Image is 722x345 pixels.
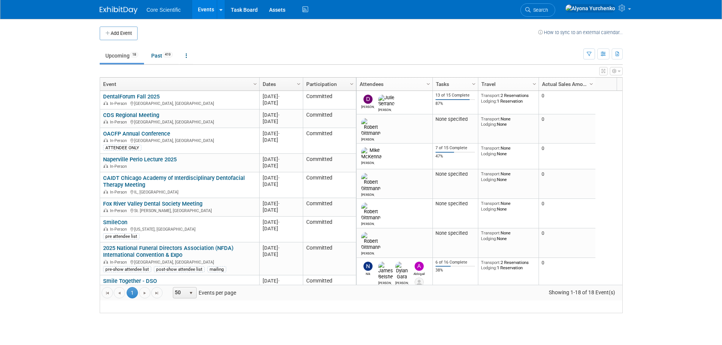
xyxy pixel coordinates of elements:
[481,116,501,122] span: Transport:
[481,201,501,206] span: Transport:
[154,290,160,296] span: Go to the last page
[110,101,129,106] span: In-Person
[103,120,108,123] img: In-Person Event
[531,81,537,87] span: Column Settings
[471,81,477,87] span: Column Settings
[415,278,424,287] img: Alex Belshe
[163,52,173,58] span: 419
[103,278,157,284] a: Smile Together - DSO
[103,189,256,195] div: IL, [GEOGRAPHIC_DATA]
[470,78,478,89] a: Column Settings
[481,260,501,265] span: Transport:
[481,230,501,236] span: Transport:
[294,78,303,89] a: Column Settings
[361,160,374,165] div: Mike McKenna
[188,290,194,296] span: select
[103,164,108,168] img: In-Person Event
[303,91,356,109] td: Committed
[361,118,381,136] img: Robert Dittmann
[481,171,501,176] span: Transport:
[114,287,125,298] a: Go to the previous page
[481,93,501,98] span: Transport:
[103,207,256,214] div: St. [PERSON_NAME], [GEOGRAPHIC_DATA]
[539,144,595,169] td: 0
[424,78,432,89] a: Column Settings
[435,268,475,273] div: 38%
[481,116,536,127] div: None None
[278,112,280,118] span: -
[263,225,299,232] div: [DATE]
[539,114,595,144] td: 0
[303,109,356,128] td: Committed
[481,145,536,156] div: None None
[103,208,108,212] img: In-Person Event
[154,266,205,272] div: post-show attendee list
[103,137,256,144] div: [GEOGRAPHIC_DATA], [GEOGRAPHIC_DATA]
[303,154,356,172] td: Committed
[116,290,122,296] span: Go to the previous page
[263,175,299,181] div: [DATE]
[263,130,299,137] div: [DATE]
[127,287,138,298] span: 1
[103,78,254,91] a: Event
[361,271,374,276] div: Nik Koelblinger
[142,290,148,296] span: Go to the next page
[100,6,138,14] img: ExhibitDay
[361,147,382,159] img: Mike McKenna
[361,232,381,250] img: Robert Dittmann
[481,206,497,212] span: Lodging:
[378,262,393,280] img: James Belshe
[520,3,555,17] a: Search
[103,130,170,137] a: OACFP Annual Conference
[378,280,392,285] div: James Belshe
[263,284,299,290] div: [DATE]
[481,98,497,104] span: Lodging:
[263,181,299,187] div: [DATE]
[103,101,108,105] img: In-Person Event
[361,173,381,191] img: Robert Dittmann
[539,169,595,199] td: 0
[263,137,299,143] div: [DATE]
[378,95,395,107] img: Julie Serrano
[481,201,536,212] div: None None
[103,233,139,239] div: pre attendee list
[103,119,256,125] div: [GEOGRAPHIC_DATA], [GEOGRAPHIC_DATA]
[303,198,356,217] td: Committed
[263,200,299,207] div: [DATE]
[263,245,299,251] div: [DATE]
[100,27,138,40] button: Add Event
[361,136,374,141] div: Robert Dittmann
[481,177,497,182] span: Lodging:
[263,162,299,169] div: [DATE]
[481,145,501,151] span: Transport:
[539,199,595,228] td: 0
[263,112,299,118] div: [DATE]
[481,265,497,270] span: Lodging:
[395,262,409,280] img: Dylan Gara
[100,48,144,63] a: Upcoming18
[130,52,138,58] span: 18
[530,78,539,89] a: Column Settings
[103,93,160,100] a: DentalForum Fall 2025
[481,122,497,127] span: Lodging:
[303,217,356,242] td: Committed
[531,7,548,13] span: Search
[481,93,536,104] div: 2 Reservations 1 Reservation
[538,30,623,35] a: How to sync to an external calendar...
[303,128,356,154] td: Committed
[435,93,475,98] div: 13 of 15 Complete
[303,275,356,294] td: Committed
[110,190,129,195] span: In-Person
[110,227,129,232] span: In-Person
[263,278,299,284] div: [DATE]
[146,48,179,63] a: Past419
[348,78,356,89] a: Column Settings
[263,100,299,106] div: [DATE]
[481,151,497,156] span: Lodging:
[435,201,475,207] div: None specified
[435,260,475,265] div: 6 of 16 Complete
[378,107,392,112] div: Julie Serrano
[103,245,233,259] a: 2025 National Funeral Directors Association (NFDA) International Convention & Expo
[103,266,151,272] div: pre-show attendee list
[278,245,280,251] span: -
